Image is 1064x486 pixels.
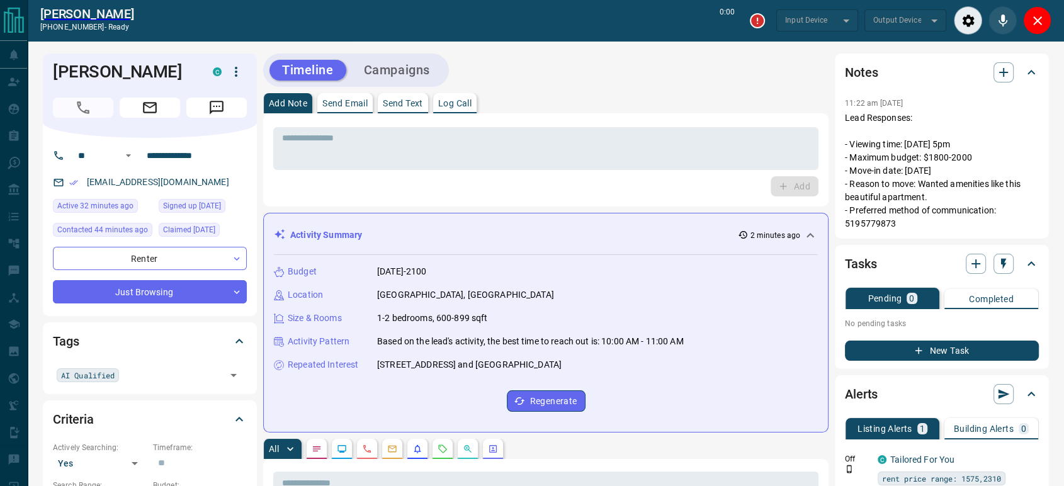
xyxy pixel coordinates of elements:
p: 0 [1021,424,1026,433]
p: 0:00 [720,6,735,35]
p: Location [288,288,323,302]
p: Actively Searching: [53,442,147,453]
div: Mute [988,6,1017,35]
p: Add Note [269,99,307,108]
svg: Lead Browsing Activity [337,444,347,454]
h2: Criteria [53,409,94,429]
p: Pending [868,294,902,303]
button: Open [121,148,136,163]
p: All [269,444,279,453]
div: Mon Aug 11 2025 [53,199,152,217]
span: Call [53,98,113,118]
p: Building Alerts [954,424,1014,433]
span: Contacted 44 minutes ago [57,223,148,236]
a: Tailored For You [890,455,954,465]
p: 0 [909,294,914,303]
div: Activity Summary2 minutes ago [274,223,818,247]
div: Criteria [53,404,247,434]
p: Send Email [322,99,368,108]
span: Message [186,98,247,118]
h1: [PERSON_NAME] [53,62,194,82]
div: Close [1023,6,1051,35]
div: Audio Settings [954,6,982,35]
span: Active 32 minutes ago [57,200,133,212]
span: Email [120,98,180,118]
p: 2 minutes ago [750,230,800,241]
div: Tags [53,326,247,356]
div: Notes [845,57,1039,88]
span: AI Qualified [61,369,115,381]
h2: Tags [53,331,79,351]
svg: Opportunities [463,444,473,454]
svg: Agent Actions [488,444,498,454]
p: [GEOGRAPHIC_DATA], [GEOGRAPHIC_DATA] [377,288,554,302]
div: Just Browsing [53,280,247,303]
div: Renter [53,247,247,270]
h2: Notes [845,62,878,82]
p: Completed [969,295,1014,303]
p: Listing Alerts [857,424,912,433]
p: 11:22 am [DATE] [845,99,903,108]
span: ready [108,23,130,31]
svg: Listing Alerts [412,444,422,454]
p: Activity Pattern [288,335,349,348]
svg: Email Verified [69,178,78,187]
p: Off [845,453,870,465]
p: Lead Responses: - Viewing time: [DATE] 5pm - Maximum budget: $1800-2000 - Move-in date: [DATE] - ... [845,111,1039,230]
svg: Emails [387,444,397,454]
p: [DATE]-2100 [377,265,426,278]
a: [EMAIL_ADDRESS][DOMAIN_NAME] [87,177,229,187]
a: [PERSON_NAME] [40,6,134,21]
p: Timeframe: [153,442,247,453]
div: Yes [53,453,147,473]
button: Timeline [269,60,346,81]
button: Campaigns [351,60,443,81]
div: Fri Aug 08 2025 [159,223,247,240]
div: condos.ca [878,455,886,464]
div: Tasks [845,249,1039,279]
p: No pending tasks [845,314,1039,333]
p: Budget [288,265,317,278]
span: rent price range: 1575,2310 [882,472,1001,485]
h2: Alerts [845,384,878,404]
p: Based on the lead's activity, the best time to reach out is: 10:00 AM - 11:00 AM [377,335,684,348]
button: New Task [845,341,1039,361]
p: [STREET_ADDRESS] and [GEOGRAPHIC_DATA] [377,358,562,371]
svg: Requests [438,444,448,454]
div: Alerts [845,379,1039,409]
svg: Push Notification Only [845,465,854,473]
svg: Notes [312,444,322,454]
span: Signed up [DATE] [163,200,221,212]
p: 1 [920,424,925,433]
p: 1-2 bedrooms, 600-899 sqft [377,312,487,325]
div: Mon Aug 11 2025 [53,223,152,240]
p: Size & Rooms [288,312,342,325]
button: Regenerate [507,390,586,412]
h2: Tasks [845,254,876,274]
div: condos.ca [213,67,222,76]
p: Activity Summary [290,229,362,242]
svg: Calls [362,444,372,454]
p: Log Call [438,99,472,108]
span: Claimed [DATE] [163,223,215,236]
p: Send Text [383,99,423,108]
div: Fri Aug 08 2025 [159,199,247,217]
button: Open [225,366,242,384]
p: Repeated Interest [288,358,358,371]
p: [PHONE_NUMBER] - [40,21,134,33]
